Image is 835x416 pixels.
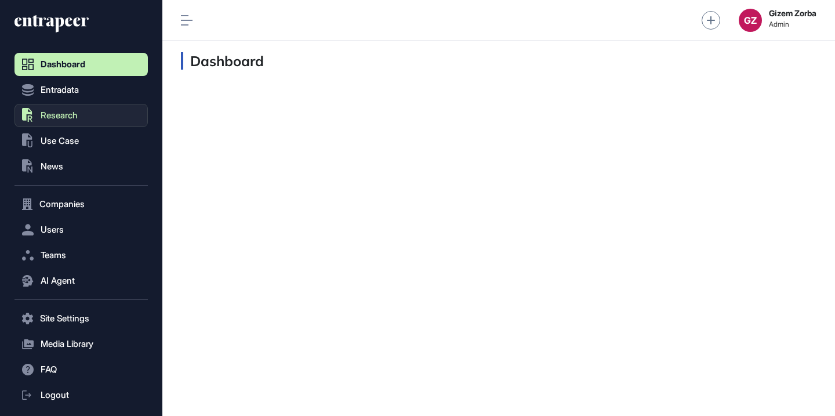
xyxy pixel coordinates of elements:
span: Use Case [41,136,79,146]
button: Site Settings [14,307,148,330]
span: Teams [41,251,66,260]
button: Users [14,218,148,241]
button: GZ [739,9,762,32]
button: AI Agent [14,269,148,292]
button: Media Library [14,332,148,356]
span: Site Settings [40,314,89,323]
span: Admin [769,20,816,28]
button: Research [14,104,148,127]
span: Media Library [41,339,93,349]
button: Companies [14,193,148,216]
h3: Dashboard [181,52,264,70]
span: Logout [41,390,69,400]
span: News [41,162,63,171]
a: Dashboard [14,53,148,76]
span: Entradata [41,85,79,95]
span: Dashboard [41,60,85,69]
span: FAQ [41,365,57,374]
button: Use Case [14,129,148,153]
button: Teams [14,244,148,267]
strong: Gizem Zorba [769,9,816,18]
button: News [14,155,148,178]
a: Logout [14,384,148,407]
button: Entradata [14,78,148,102]
button: FAQ [14,358,148,381]
span: Companies [39,200,85,209]
span: AI Agent [41,276,75,285]
span: Users [41,225,64,234]
span: Research [41,111,78,120]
